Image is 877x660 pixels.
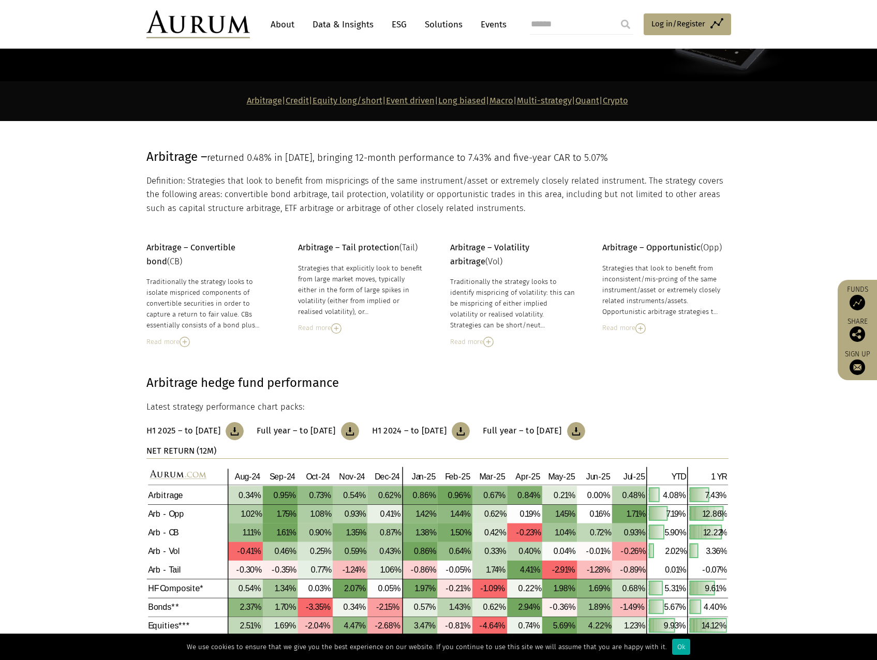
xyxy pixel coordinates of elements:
[843,350,872,375] a: Sign up
[450,276,576,331] div: Traditionally the strategy looks to identify mispricing of volatility: this can be mispricing of ...
[420,15,468,34] a: Solutions
[489,96,513,106] a: Macro
[146,446,216,456] strong: NET RETURN (12M)
[341,422,359,440] img: Download Article
[146,422,244,440] a: H1 2025 – to [DATE]
[602,243,701,252] strong: Arbitrage – Opportunistic
[450,336,576,348] div: Read more
[146,174,729,215] p: Definition: Strategies that look to benefit from mispricings of the same instrument/asset or extr...
[298,243,418,252] span: (Tail)
[265,15,300,34] a: About
[602,241,729,254] p: (Opp)
[146,400,729,414] p: Latest strategy performance chart packs:
[298,263,424,318] div: Strategies that explicitly look to benefit from large market moves, typically either in the form ...
[146,10,250,38] img: Aurum
[146,376,339,390] strong: Arbitrage hedge fund performance
[146,243,235,266] strong: Arbitrage – Convertible bond
[247,96,282,106] a: Arbitrage
[207,152,608,163] span: returned 0.48% in [DATE], bringing 12-month performance to 7.43% and five-year CAR to 5.07%
[387,15,412,34] a: ESG
[146,276,273,331] div: Traditionally the strategy looks to isolate mispriced components of convertible securities in ord...
[146,336,273,348] div: Read more
[483,422,585,440] a: Full year – to [DATE]
[483,337,494,347] img: Read More
[226,422,244,440] img: Download Article
[635,323,646,334] img: Read More
[146,426,221,436] h3: H1 2025 – to [DATE]
[475,15,507,34] a: Events
[672,639,690,655] div: Ok
[603,96,628,106] a: Crypto
[146,149,207,164] span: Arbitrage –
[567,422,585,440] img: Download Article
[307,15,379,34] a: Data & Insights
[483,426,561,436] h3: Full year – to [DATE]
[180,337,190,347] img: Read More
[298,243,399,252] strong: Arbitrage – Tail protection
[850,359,865,375] img: Sign up to our newsletter
[452,422,470,440] img: Download Article
[298,322,424,334] div: Read more
[372,422,470,440] a: H1 2024 – to [DATE]
[438,96,486,106] a: Long biased
[257,426,335,436] h3: Full year – to [DATE]
[843,285,872,310] a: Funds
[602,322,729,334] div: Read more
[146,243,235,266] span: (CB)
[651,18,705,30] span: Log in/Register
[850,295,865,310] img: Access Funds
[644,13,731,35] a: Log in/Register
[615,14,636,35] input: Submit
[602,263,729,318] div: Strategies that look to benefit from inconsistent/mis-prcing of the same instrument/asset or extr...
[247,96,628,106] strong: | | | | | | | |
[257,422,359,440] a: Full year – to [DATE]
[372,426,447,436] h3: H1 2024 – to [DATE]
[313,96,382,106] a: Equity long/short
[286,96,309,106] a: Credit
[843,318,872,342] div: Share
[331,323,341,334] img: Read More
[850,326,865,342] img: Share this post
[575,96,599,106] a: Quant
[517,96,572,106] a: Multi-strategy
[450,241,576,268] p: (Vol)
[450,243,529,266] strong: Arbitrage – Volatility arbitrage
[386,96,435,106] a: Event driven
